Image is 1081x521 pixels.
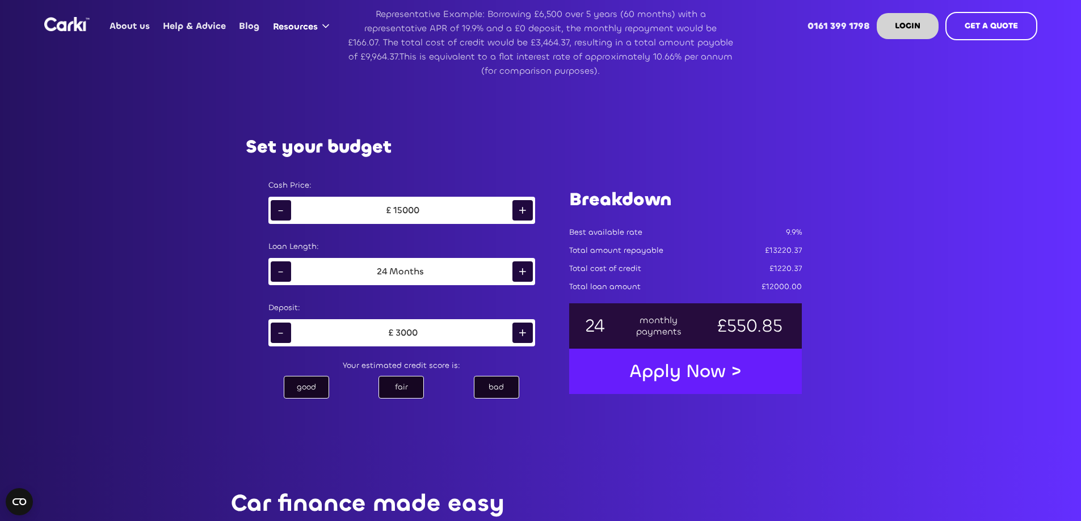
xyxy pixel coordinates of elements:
button: Open CMP widget [6,488,33,515]
div: - [271,261,291,282]
div: - [271,323,291,343]
p: Car finance made easy [231,490,525,516]
div: Loan Length: [268,241,535,252]
div: 15000 [393,205,419,216]
div: £13220.37 [765,245,802,256]
div: 24 [377,266,387,277]
strong: 0161 399 1798 [807,20,870,32]
div: £12000.00 [762,281,802,293]
div: 9.9% [786,227,802,238]
div: Total amount repayable [569,245,663,256]
h2: Set your budget [246,137,392,157]
a: LOGIN [877,13,939,39]
a: About us [103,4,157,48]
div: Your estimated credit score is: [257,358,546,374]
div: £1220.37 [769,263,802,274]
a: Help & Advice [157,4,233,48]
div: 3000 [396,327,418,338]
div: £ [386,327,396,338]
strong: LOGIN [895,20,920,31]
div: £ [384,205,393,216]
div: monthly payments [635,315,683,337]
div: + [512,200,533,221]
strong: GET A QUOTE [965,20,1018,31]
a: home [44,17,90,31]
div: Total cost of credit [569,263,641,274]
a: Apply Now > [618,354,753,389]
div: Total loan amount [569,281,641,293]
a: Blog [233,4,266,48]
div: £550.85 [712,320,787,332]
div: Cash Price: [268,180,535,191]
div: + [512,261,533,282]
div: - [271,200,291,221]
img: Logo [44,17,90,31]
div: Resources [266,5,340,48]
div: Months [387,266,426,277]
h1: Breakdown [569,187,802,212]
div: Deposit: [268,302,535,314]
div: + [512,323,533,343]
div: 24 [584,320,605,332]
a: GET A QUOTE [945,12,1037,40]
a: 0161 399 1798 [801,4,876,48]
div: Best available rate [569,227,642,238]
div: Resources [273,20,318,33]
